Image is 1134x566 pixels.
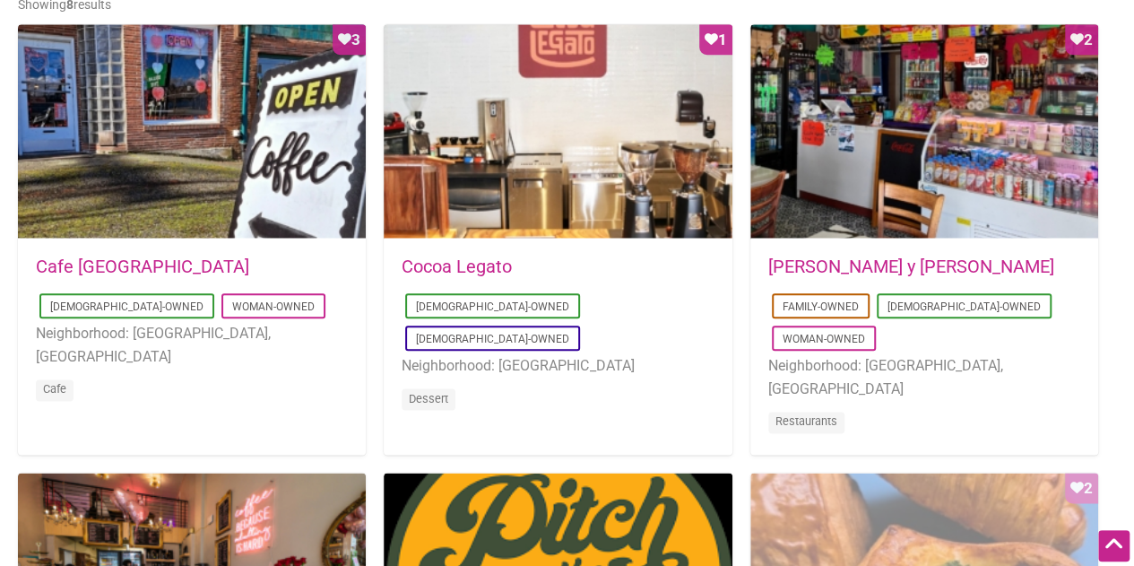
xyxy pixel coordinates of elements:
[783,300,859,313] a: Family-Owned
[416,333,569,345] a: [DEMOGRAPHIC_DATA]-Owned
[402,354,714,378] li: Neighborhood: [GEOGRAPHIC_DATA]
[416,300,569,313] a: [DEMOGRAPHIC_DATA]-Owned
[50,300,203,313] a: [DEMOGRAPHIC_DATA]-Owned
[783,333,865,345] a: Woman-Owned
[43,382,66,396] a: Cafe
[36,322,348,368] li: Neighborhood: [GEOGRAPHIC_DATA], [GEOGRAPHIC_DATA]
[887,300,1041,313] a: [DEMOGRAPHIC_DATA]-Owned
[409,392,448,405] a: Dessert
[1098,530,1130,562] div: Scroll Back to Top
[775,414,837,428] a: Restaurants
[768,256,1054,277] a: [PERSON_NAME] y [PERSON_NAME]
[402,256,512,277] a: Cocoa Legato
[232,300,315,313] a: Woman-Owned
[768,354,1080,400] li: Neighborhood: [GEOGRAPHIC_DATA], [GEOGRAPHIC_DATA]
[36,256,249,277] a: Cafe [GEOGRAPHIC_DATA]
